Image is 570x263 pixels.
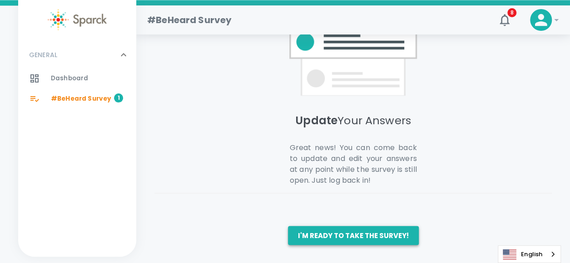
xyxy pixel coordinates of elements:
[498,245,561,263] aside: Language selected: English
[498,246,560,263] a: English
[18,9,136,30] a: Sparck logo
[29,50,57,59] p: GENERAL
[289,18,416,102] img: [object Object]
[18,68,136,112] div: GENERAL
[18,41,136,68] div: GENERAL
[51,74,88,83] span: Dashboard
[507,8,516,17] span: 8
[295,112,337,127] span: Update
[498,245,561,263] div: Language
[494,9,515,31] button: 8
[114,93,123,102] span: 1
[289,113,416,142] h5: Your Answers
[288,226,419,245] button: I'm ready to take the survey!
[51,94,111,103] span: #BeHeard Survey
[147,13,232,27] h1: #BeHeard Survey
[18,68,136,88] a: Dashboard
[48,9,107,30] img: Sparck logo
[289,142,416,185] p: Great news! You can come back to update and edit your answers at any point while the survey is st...
[18,89,136,109] a: #BeHeard Survey1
